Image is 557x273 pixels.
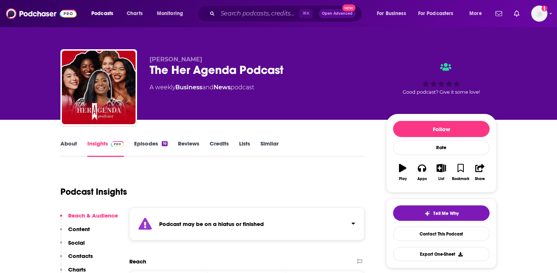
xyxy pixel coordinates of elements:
h2: Reach [129,258,146,265]
span: For Podcasters [418,8,453,19]
button: Content [60,226,90,239]
button: List [432,159,451,186]
a: About [60,140,77,157]
div: List [438,177,444,181]
span: New [342,4,355,11]
a: Show notifications dropdown [493,7,505,20]
span: Good podcast? Give it some love! [403,89,480,95]
div: 16 [162,141,168,146]
button: Export One-Sheet [393,247,490,261]
button: open menu [152,8,193,19]
a: Business [175,84,202,91]
a: Charts [122,8,147,19]
strong: Podcast may be on a hiatus or finished [159,220,264,227]
h1: Podcast Insights [60,186,127,197]
button: Play [393,159,412,186]
p: Social [68,239,85,246]
img: The Her Agenda Podcast [62,51,136,124]
button: Show profile menu [531,6,547,22]
span: and [202,84,214,91]
div: A weekly podcast [150,83,254,92]
p: Reach & Audience [68,212,118,219]
a: Similar [260,140,278,157]
a: Contact This Podcast [393,227,490,241]
div: Apps [417,177,427,181]
button: Share [470,159,490,186]
img: User Profile [531,6,547,22]
div: Good podcast? Give it some love! [386,56,497,101]
p: Content [68,226,90,233]
section: Click to expand status details [129,208,364,240]
button: Apps [412,159,431,186]
div: Search podcasts, credits, & more... [204,5,369,22]
button: Open AdvancedNew [319,9,356,18]
div: Bookmark [452,177,469,181]
span: Open Advanced [322,12,353,15]
button: Bookmark [451,159,470,186]
span: For Business [377,8,406,19]
button: Follow [393,121,490,137]
span: More [469,8,482,19]
button: Contacts [60,252,93,266]
a: Episodes16 [134,140,168,157]
button: open menu [413,8,464,19]
span: Tell Me Why [433,211,459,216]
div: Rate [393,140,490,155]
img: Podchaser - Follow, Share and Rate Podcasts [6,7,77,21]
a: Reviews [178,140,199,157]
div: Play [399,177,407,181]
img: tell me why sparkle [424,211,430,216]
p: Charts [68,266,86,273]
span: Logged in as EllaRoseMurphy [531,6,547,22]
span: [PERSON_NAME] [150,56,202,63]
a: Credits [210,140,229,157]
a: News [214,84,231,91]
a: InsightsPodchaser Pro [87,140,124,157]
span: Charts [127,8,143,19]
div: Share [475,177,485,181]
span: ⌘ K [299,9,313,18]
button: open menu [86,8,123,19]
img: Podchaser Pro [111,141,124,147]
button: Social [60,239,85,253]
input: Search podcasts, credits, & more... [218,8,299,19]
svg: Email not verified [542,6,547,11]
p: Contacts [68,252,93,259]
button: open menu [464,8,491,19]
a: Show notifications dropdown [511,7,522,20]
a: Lists [239,140,250,157]
button: open menu [372,8,415,19]
span: Monitoring [157,8,183,19]
button: tell me why sparkleTell Me Why [393,205,490,221]
span: Podcasts [91,8,113,19]
button: Reach & Audience [60,212,118,226]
